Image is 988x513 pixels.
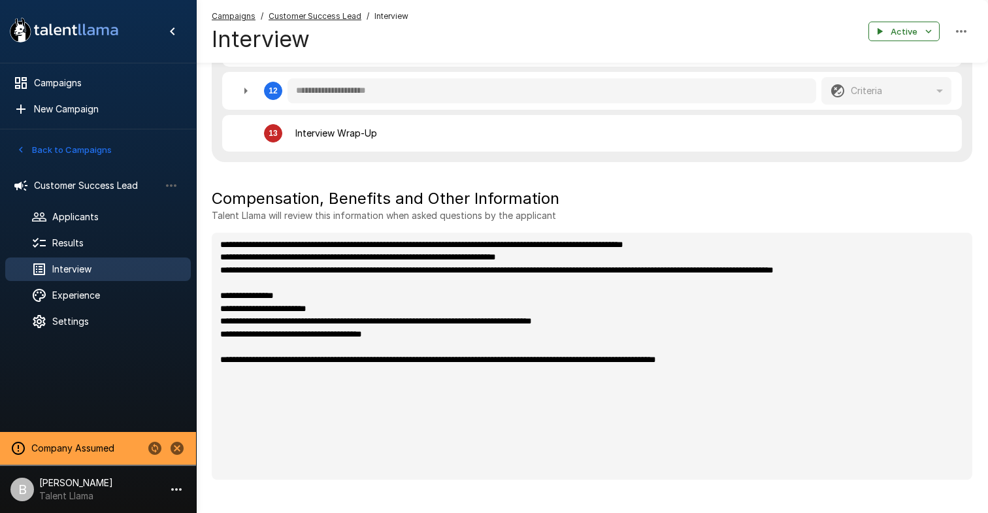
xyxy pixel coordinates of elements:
p: Interview Wrap-Up [295,127,377,140]
div: 12 [222,72,962,110]
span: / [367,10,369,23]
span: / [261,10,263,23]
div: 13 [269,129,277,138]
p: Criteria [851,84,882,97]
span: Interview [374,10,408,23]
u: Campaigns [212,11,255,21]
button: Active [868,22,940,42]
h4: Interview [212,25,408,53]
u: Customer Success Lead [269,11,361,21]
div: 12 [269,86,277,95]
h5: Compensation, Benefits and Other Information [212,188,972,209]
p: Talent Llama will review this information when asked questions by the applicant [212,209,972,222]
